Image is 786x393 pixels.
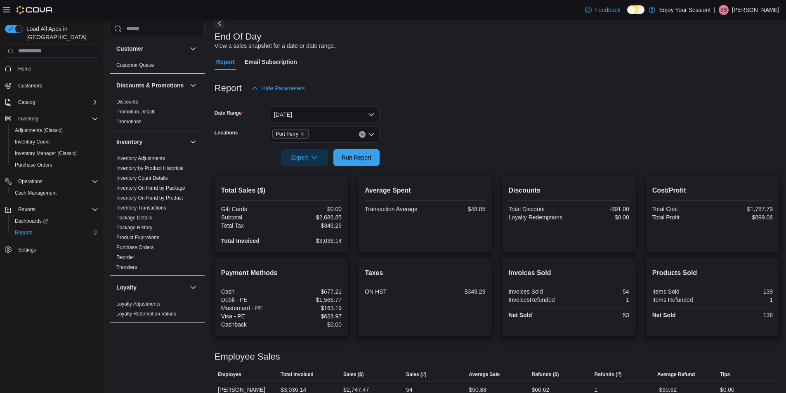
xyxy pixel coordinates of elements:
[719,5,729,15] div: Sabrina Shaw
[12,137,98,147] span: Inventory Count
[365,268,485,278] h2: Taxes
[2,243,101,255] button: Settings
[116,301,161,307] a: Loyalty Adjustments
[15,244,98,254] span: Settings
[333,149,380,166] button: Run Report
[116,99,138,105] a: Discounts
[15,97,38,107] button: Catalog
[116,155,165,162] span: Inventory Adjustments
[221,288,280,295] div: Cash
[221,268,342,278] h2: Payment Methods
[116,45,143,53] h3: Customer
[116,109,156,115] a: Promotion Details
[652,312,676,318] strong: Net Sold
[652,268,773,278] h2: Products Sold
[215,110,244,116] label: Date Range
[281,371,314,378] span: Total Invoiced
[215,42,335,50] div: View a sales snapshot for a date or date range.
[2,63,101,75] button: Home
[406,371,426,378] span: Sales (#)
[508,186,629,195] h2: Discounts
[15,218,48,224] span: Dashboards
[652,214,711,221] div: Total Profit
[469,371,500,378] span: Average Sale
[732,5,779,15] p: [PERSON_NAME]
[116,138,186,146] button: Inventory
[15,114,98,124] span: Inventory
[283,305,342,311] div: $163.19
[427,206,485,212] div: $48.85
[15,97,98,107] span: Catalog
[116,62,154,68] a: Customer Queue
[110,153,205,275] div: Inventory
[116,330,130,338] h3: OCM
[116,214,152,221] span: Package Details
[15,64,98,74] span: Home
[116,119,142,125] a: Promotions
[8,215,101,227] a: Dashboards
[12,188,98,198] span: Cash Management
[15,229,32,236] span: Reports
[18,82,42,89] span: Customers
[188,282,198,292] button: Loyalty
[571,214,629,221] div: $0.00
[427,288,485,295] div: $349.29
[116,165,184,171] a: Inventory by Product Historical
[365,186,485,195] h2: Average Spent
[714,214,773,221] div: $899.06
[8,187,101,199] button: Cash Management
[652,186,773,195] h2: Cost/Profit
[283,214,342,221] div: $2,686.85
[110,299,205,322] div: Loyalty
[116,244,154,251] span: Purchase Orders
[116,81,186,89] button: Discounts & Promotions
[15,150,77,157] span: Inventory Manager (Classic)
[15,81,45,91] a: Customers
[12,160,98,170] span: Purchase Orders
[221,214,280,221] div: Subtotal
[15,127,63,134] span: Adjustments (Classic)
[714,5,715,15] p: |
[116,175,168,181] span: Inventory Count Details
[571,206,629,212] div: -$91.00
[365,206,423,212] div: Transaction Average
[221,206,280,212] div: Gift Cards
[116,245,154,250] a: Purchase Orders
[283,206,342,212] div: $0.00
[714,312,773,318] div: 138
[652,297,711,303] div: Items Refunded
[116,205,166,211] a: Inventory Transactions
[18,99,35,106] span: Catalog
[300,132,305,136] button: Remove Port Perry from selection in this group
[508,288,567,295] div: Invoices Sold
[262,84,305,92] span: Hide Parameters
[116,225,152,231] a: Package History
[12,228,98,238] span: Reports
[116,311,176,317] span: Loyalty Redemption Values
[283,222,342,229] div: $349.29
[359,131,366,138] button: Clear input
[23,25,98,41] span: Load All Apps in [GEOGRAPHIC_DATA]
[15,190,57,196] span: Cash Management
[116,254,134,261] span: Reorder
[8,125,101,136] button: Adjustments (Classic)
[269,106,380,123] button: [DATE]
[15,114,42,124] button: Inventory
[283,321,342,328] div: $0.00
[531,371,559,378] span: Refunds ($)
[17,6,53,14] img: Cova
[8,148,101,159] button: Inventory Manager (Classic)
[286,149,323,166] span: Export
[215,129,238,136] label: Locations
[18,115,38,122] span: Inventory
[116,118,142,125] span: Promotions
[12,228,35,238] a: Reports
[571,297,629,303] div: 1
[18,66,31,72] span: Home
[508,297,567,303] div: InvoicesRefunded
[116,195,183,201] span: Inventory On Hand by Product
[116,330,186,338] button: OCM
[12,125,66,135] a: Adjustments (Classic)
